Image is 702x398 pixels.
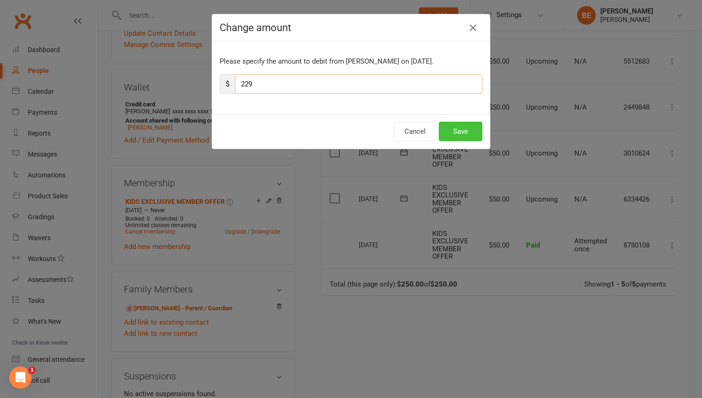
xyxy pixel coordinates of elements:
[466,20,481,35] button: Close
[220,74,235,94] span: $
[9,366,32,389] iframe: Intercom live chat
[28,366,36,374] span: 1
[220,56,482,67] p: Please specify the amount to debit from [PERSON_NAME] on [DATE].
[439,122,482,141] button: Save
[394,122,436,141] button: Cancel
[220,22,482,33] h4: Change amount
